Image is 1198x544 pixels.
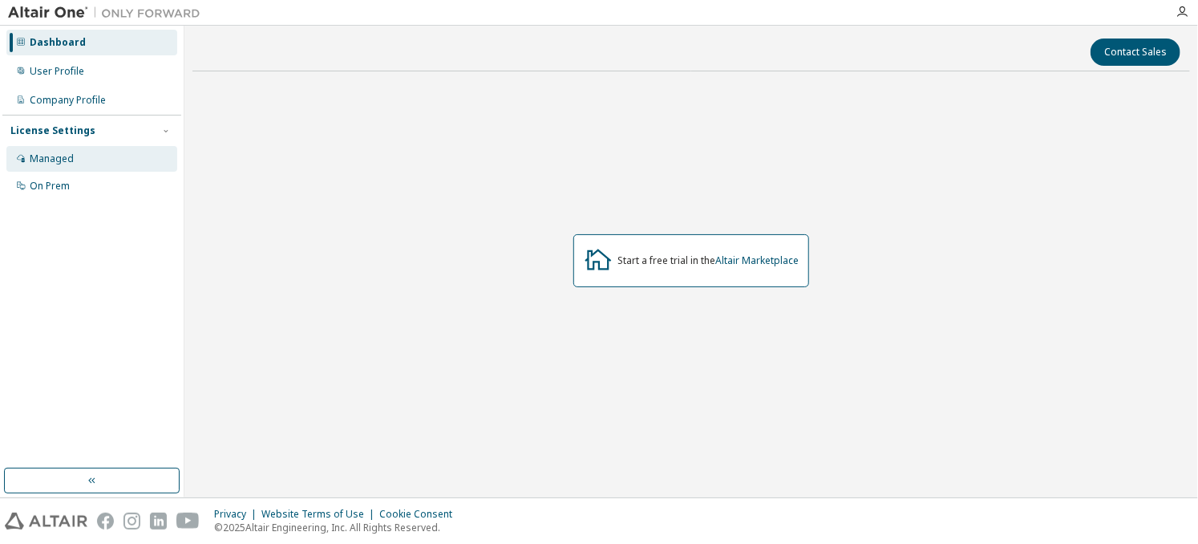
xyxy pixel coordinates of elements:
div: Website Terms of Use [261,508,379,521]
button: Contact Sales [1091,39,1180,66]
p: © 2025 Altair Engineering, Inc. All Rights Reserved. [214,521,462,534]
div: Start a free trial in the [617,254,799,267]
div: Privacy [214,508,261,521]
a: Altair Marketplace [715,254,799,267]
div: Dashboard [30,36,86,49]
div: License Settings [10,124,95,137]
div: Company Profile [30,94,106,107]
div: Managed [30,152,74,165]
img: facebook.svg [97,513,114,530]
div: On Prem [30,180,70,193]
img: linkedin.svg [150,513,167,530]
img: Altair One [8,5,208,21]
img: altair_logo.svg [5,513,87,530]
img: instagram.svg [123,513,140,530]
div: User Profile [30,65,84,78]
div: Cookie Consent [379,508,462,521]
img: youtube.svg [176,513,200,530]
